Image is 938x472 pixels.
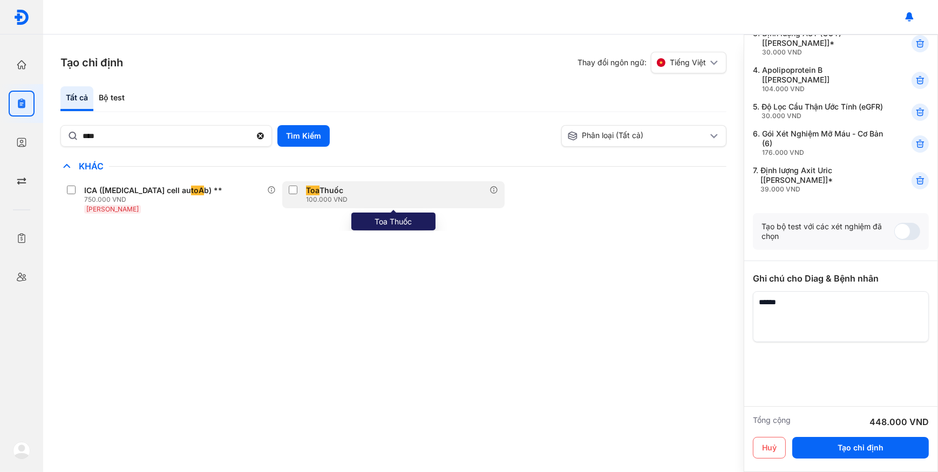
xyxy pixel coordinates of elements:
[753,102,885,120] div: 5.
[762,148,885,157] div: 176.000 VND
[93,86,130,111] div: Bộ test
[753,166,885,194] div: 7.
[762,129,885,157] div: Gói Xét Nghiệm Mỡ Máu - Cơ Bản (6)
[567,131,708,141] div: Phân loại (Tất cả)
[762,112,883,120] div: 30.000 VND
[13,442,30,459] img: logo
[762,102,883,120] div: Độ Lọc Cầu Thận Ước Tính (eGFR)
[86,205,139,213] span: [PERSON_NAME]
[753,65,885,93] div: 4.
[762,29,885,57] div: Định lượng AST (GOT) [[PERSON_NAME]]*
[670,58,706,67] span: Tiếng Việt
[577,52,726,73] div: Thay đổi ngôn ngữ:
[762,65,885,93] div: Apolipoprotein B [[PERSON_NAME]]
[753,437,786,459] button: Huỷ
[762,85,885,93] div: 104.000 VND
[753,415,791,428] div: Tổng cộng
[762,222,894,241] div: Tạo bộ test với các xét nghiệm đã chọn
[306,186,320,195] span: Toa
[191,186,204,195] span: toA
[306,195,348,204] div: 100.000 VND
[73,161,109,172] span: Khác
[60,55,123,70] h3: Tạo chỉ định
[13,9,30,25] img: logo
[84,186,222,195] div: ICA ([MEDICAL_DATA] cell au b) **
[760,185,885,194] div: 39.000 VND
[760,166,885,194] div: Định lượng Axit Uric [[PERSON_NAME]]*
[306,186,343,195] div: Thuốc
[792,437,929,459] button: Tạo chỉ định
[869,415,929,428] div: 448.000 VND
[753,29,885,57] div: 3.
[753,129,885,157] div: 6.
[277,125,330,147] button: Tìm Kiếm
[84,195,227,204] div: 750.000 VND
[753,272,929,285] div: Ghi chú cho Diag & Bệnh nhân
[60,86,93,111] div: Tất cả
[762,48,885,57] div: 30.000 VND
